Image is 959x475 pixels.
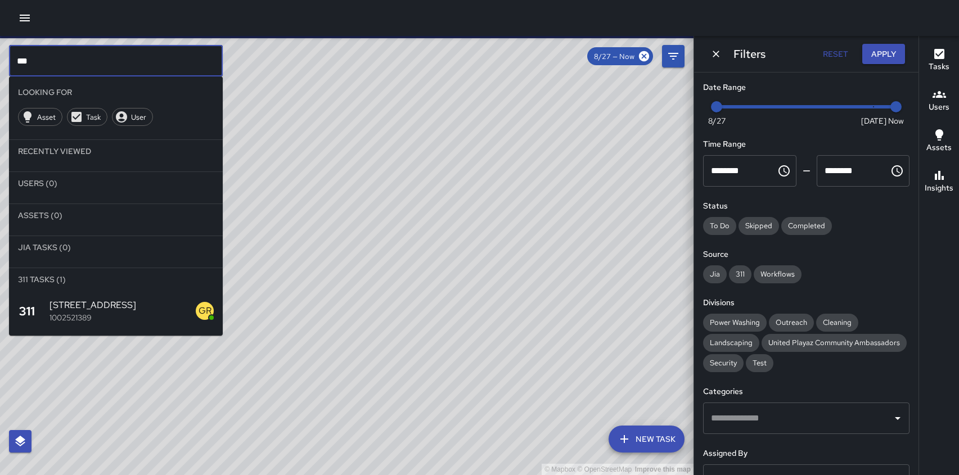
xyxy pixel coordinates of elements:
span: Skipped [739,221,779,230]
span: 311 [729,269,751,279]
span: Cleaning [816,318,858,327]
button: Filters [662,45,685,67]
div: United Playaz Community Ambassadors [762,334,907,352]
div: Test [746,354,773,372]
p: GR [199,304,211,318]
button: Dismiss [708,46,724,62]
div: Workflows [754,265,802,283]
div: To Do [703,217,736,235]
button: New Task [609,426,685,453]
div: Power Washing [703,314,767,332]
li: Looking For [9,81,223,103]
h6: Insights [925,182,953,194]
span: Outreach [769,318,814,327]
button: Insights [919,162,959,202]
span: United Playaz Community Ambassadors [762,338,907,347]
span: Workflows [754,269,802,279]
div: 8/27 — Now [587,47,653,65]
div: Outreach [769,314,814,332]
div: Asset [18,108,62,126]
div: Security [703,354,744,372]
span: Asset [31,112,62,122]
div: 311 [729,265,751,283]
h6: Source [703,248,910,261]
div: Landscaping [703,334,759,352]
button: Reset [817,44,853,65]
span: [DATE] [861,115,886,126]
h6: Users [929,101,949,114]
h6: Filters [733,45,766,63]
li: Assets (0) [9,204,223,227]
li: 311 Tasks (1) [9,268,223,291]
h6: Status [703,200,910,212]
button: Open [890,410,906,426]
span: User [125,112,152,122]
span: Power Washing [703,318,767,327]
span: Security [703,358,744,368]
li: Jia Tasks (0) [9,236,223,259]
div: Jia [703,265,727,283]
h6: Time Range [703,138,910,151]
button: Tasks [919,40,959,81]
button: Apply [862,44,905,65]
span: Task [80,112,107,122]
span: 8/27 [708,115,726,126]
div: User [112,108,153,126]
div: Skipped [739,217,779,235]
h6: Assets [926,142,952,154]
button: Assets [919,121,959,162]
li: Recently Viewed [9,140,223,162]
li: Users (0) [9,172,223,194]
div: Task [67,108,107,126]
span: Jia [703,269,727,279]
h6: Divisions [703,297,910,309]
button: Choose time, selected time is 11:59 PM [886,160,908,182]
h6: Tasks [929,61,949,73]
span: Now [888,115,904,126]
h6: Date Range [703,82,910,94]
div: Cleaning [816,314,858,332]
h6: Categories [703,386,910,398]
p: 1002521389 [49,312,196,323]
button: Users [919,81,959,121]
span: Completed [781,221,832,230]
span: To Do [703,221,736,230]
div: [STREET_ADDRESS]1002521389 [9,291,223,331]
span: Test [746,358,773,368]
div: Completed [781,217,832,235]
span: 8/27 — Now [587,52,641,61]
h6: Assigned By [703,447,910,460]
span: [STREET_ADDRESS] [49,298,196,312]
span: Landscaping [703,338,759,347]
button: Choose time, selected time is 12:00 AM [773,160,795,182]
